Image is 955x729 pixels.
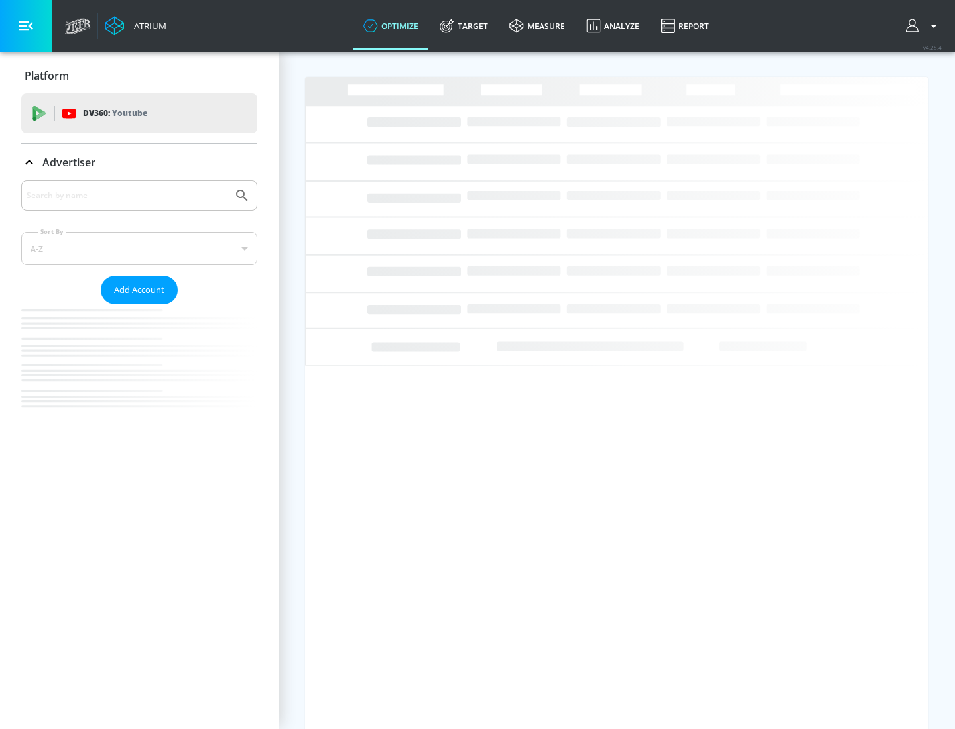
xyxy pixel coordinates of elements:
div: Atrium [129,20,166,32]
a: Target [429,2,499,50]
div: A-Z [21,232,257,265]
label: Sort By [38,227,66,236]
a: optimize [353,2,429,50]
span: Add Account [114,282,164,298]
div: Platform [21,57,257,94]
button: Add Account [101,276,178,304]
p: DV360: [83,106,147,121]
p: Platform [25,68,69,83]
p: Advertiser [42,155,95,170]
div: Advertiser [21,144,257,181]
div: DV360: Youtube [21,93,257,133]
div: Advertiser [21,180,257,433]
a: Report [650,2,720,50]
a: Analyze [576,2,650,50]
input: Search by name [27,187,227,204]
a: measure [499,2,576,50]
nav: list of Advertiser [21,304,257,433]
a: Atrium [105,16,166,36]
span: v 4.25.4 [923,44,942,51]
p: Youtube [112,106,147,120]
